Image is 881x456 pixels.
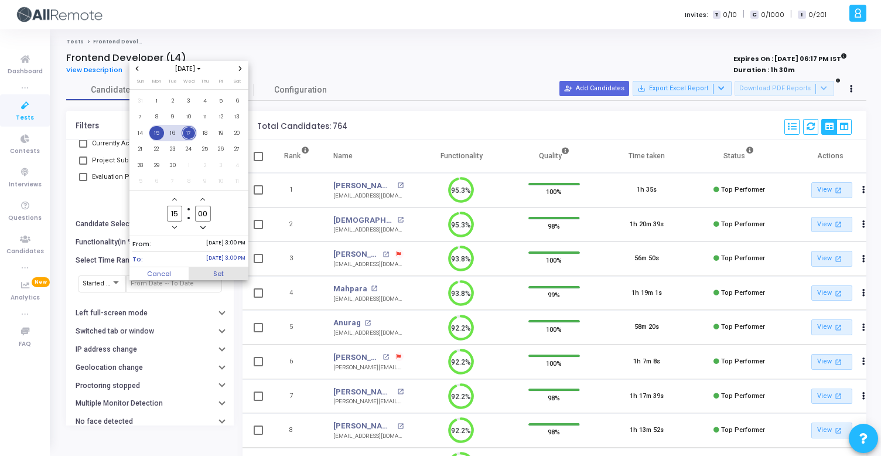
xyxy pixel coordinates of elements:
[133,94,148,108] span: 31
[149,158,164,173] span: 29
[181,157,197,173] td: October 1, 2025
[230,174,244,189] span: 11
[182,142,196,156] span: 24
[197,141,213,158] td: September 25, 2025
[132,64,142,74] button: Previous month
[229,77,245,89] th: Saturday
[230,158,244,173] span: 4
[149,141,165,158] td: September 22, 2025
[214,94,228,108] span: 5
[182,126,196,141] span: 17
[230,110,244,124] span: 13
[133,158,148,173] span: 28
[168,78,177,84] span: Tue
[181,93,197,109] td: September 3, 2025
[165,158,180,173] span: 30
[214,110,228,124] span: 12
[129,267,189,280] button: Cancel
[181,141,197,158] td: September 24, 2025
[170,223,180,233] button: Minus a hour
[165,174,180,189] span: 7
[172,64,206,74] span: [DATE]
[132,173,149,190] td: October 5, 2025
[229,109,245,125] td: September 13, 2025
[197,157,213,173] td: October 2, 2025
[197,110,212,124] span: 11
[213,93,230,109] td: September 5, 2025
[172,64,206,74] button: Choose month and year
[170,195,180,205] button: Add a hour
[197,126,212,141] span: 18
[132,141,149,158] td: September 21, 2025
[206,239,245,249] span: [DATE] 3:00 PM
[165,173,181,190] td: October 7, 2025
[197,109,213,125] td: September 11, 2025
[213,125,230,141] td: September 19, 2025
[197,77,213,89] th: Thursday
[229,141,245,158] td: September 27, 2025
[235,64,245,74] button: Next month
[132,254,143,264] span: To:
[165,110,180,124] span: 9
[137,78,144,84] span: Sun
[149,173,165,190] td: October 6, 2025
[197,174,212,189] span: 9
[189,267,248,280] span: Set
[230,126,244,141] span: 20
[133,126,148,141] span: 14
[132,157,149,173] td: September 28, 2025
[234,78,241,84] span: Sat
[219,78,223,84] span: Fri
[213,157,230,173] td: October 3, 2025
[165,93,181,109] td: September 2, 2025
[182,110,196,124] span: 10
[182,174,196,189] span: 8
[132,93,149,109] td: August 31, 2025
[165,94,180,108] span: 2
[165,125,181,141] td: September 16, 2025
[206,254,245,264] span: [DATE] 3:00 PM
[229,173,245,190] td: October 11, 2025
[182,94,196,108] span: 3
[165,77,181,89] th: Tuesday
[213,77,230,89] th: Friday
[132,109,149,125] td: September 7, 2025
[198,195,208,205] button: Add a minute
[152,78,161,84] span: Mon
[229,157,245,173] td: October 4, 2025
[197,142,212,156] span: 25
[132,239,151,249] span: From:
[213,141,230,158] td: September 26, 2025
[197,93,213,109] td: September 4, 2025
[198,223,208,233] button: Minus a minute
[149,94,164,108] span: 1
[214,142,228,156] span: 26
[132,77,149,89] th: Sunday
[165,126,180,141] span: 16
[230,94,244,108] span: 6
[181,125,197,141] td: September 17, 2025
[214,174,228,189] span: 10
[213,109,230,125] td: September 12, 2025
[149,125,165,141] td: September 15, 2025
[133,174,148,189] span: 5
[181,77,197,89] th: Wednesday
[197,94,212,108] span: 4
[181,109,197,125] td: September 10, 2025
[229,93,245,109] td: September 6, 2025
[201,78,209,84] span: Thu
[149,110,164,124] span: 8
[149,77,165,89] th: Monday
[197,173,213,190] td: October 9, 2025
[149,174,164,189] span: 6
[165,157,181,173] td: September 30, 2025
[133,110,148,124] span: 7
[165,142,180,156] span: 23
[214,126,228,141] span: 19
[214,158,228,173] span: 3
[197,125,213,141] td: September 18, 2025
[183,78,194,84] span: Wed
[149,126,164,141] span: 15
[165,141,181,158] td: September 23, 2025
